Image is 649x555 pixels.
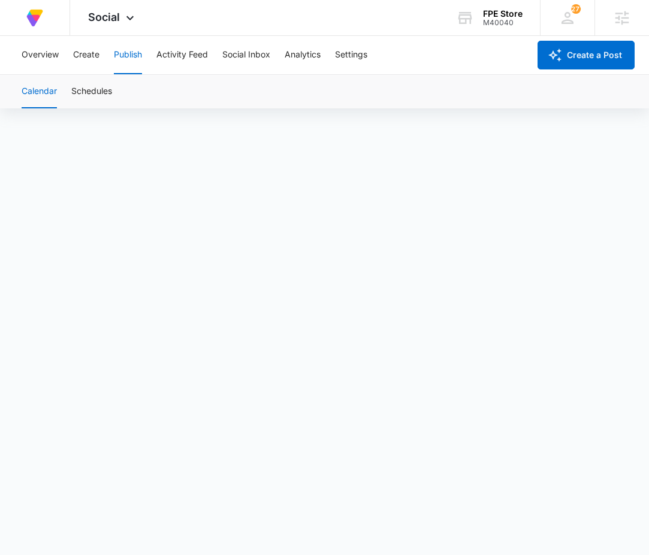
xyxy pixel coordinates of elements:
button: Create a Post [538,41,635,69]
span: Social [88,11,120,23]
div: account id [483,19,523,27]
span: 2775 [571,4,581,14]
button: Overview [22,36,59,74]
img: Volusion [24,7,46,29]
div: account name [483,9,523,19]
button: Social Inbox [222,36,270,74]
div: notifications count [571,4,581,14]
button: Calendar [22,75,57,108]
button: Publish [114,36,142,74]
button: Activity Feed [156,36,208,74]
button: Analytics [285,36,321,74]
button: Settings [335,36,367,74]
button: Create [73,36,99,74]
button: Schedules [71,75,112,108]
